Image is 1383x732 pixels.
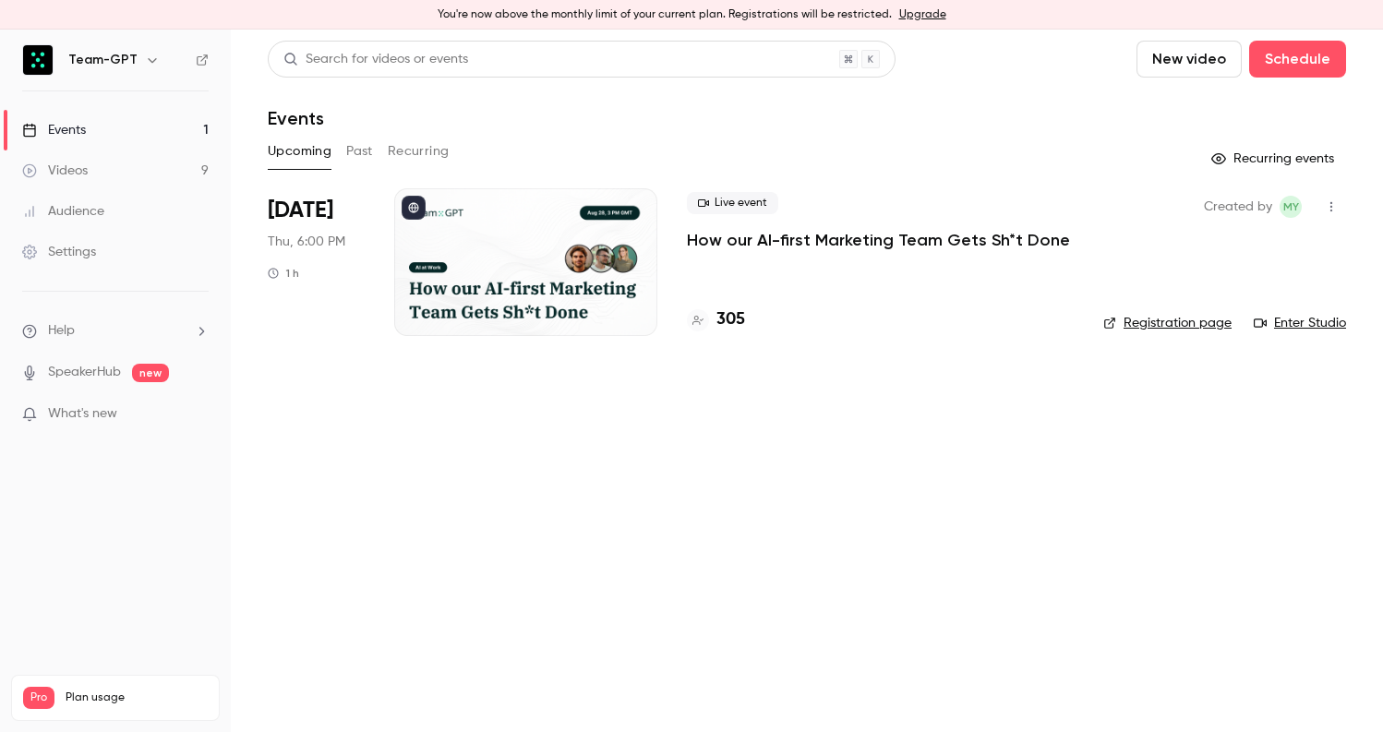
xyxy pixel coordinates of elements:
[283,50,468,69] div: Search for videos or events
[1204,196,1272,218] span: Created by
[1280,196,1302,218] span: Martin Yochev
[68,51,138,69] h6: Team-GPT
[268,107,324,129] h1: Events
[687,192,778,214] span: Live event
[22,202,104,221] div: Audience
[22,321,209,341] li: help-dropdown-opener
[66,690,208,705] span: Plan usage
[23,687,54,709] span: Pro
[388,137,450,166] button: Recurring
[687,229,1070,251] a: How our AI-first Marketing Team Gets Sh*t Done
[132,364,169,382] span: new
[268,233,345,251] span: Thu, 6:00 PM
[22,243,96,261] div: Settings
[48,404,117,424] span: What's new
[687,307,745,332] a: 305
[268,137,331,166] button: Upcoming
[23,45,53,75] img: Team-GPT
[1249,41,1346,78] button: Schedule
[186,406,209,423] iframe: Noticeable Trigger
[268,196,333,225] span: [DATE]
[48,363,121,382] a: SpeakerHub
[22,162,88,180] div: Videos
[1283,196,1299,218] span: MY
[1136,41,1242,78] button: New video
[22,121,86,139] div: Events
[48,321,75,341] span: Help
[1203,144,1346,174] button: Recurring events
[268,188,365,336] div: Aug 28 Thu, 6:00 PM (Europe/Sofia)
[346,137,373,166] button: Past
[899,7,946,22] a: Upgrade
[1254,314,1346,332] a: Enter Studio
[1103,314,1232,332] a: Registration page
[716,307,745,332] h4: 305
[268,266,299,281] div: 1 h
